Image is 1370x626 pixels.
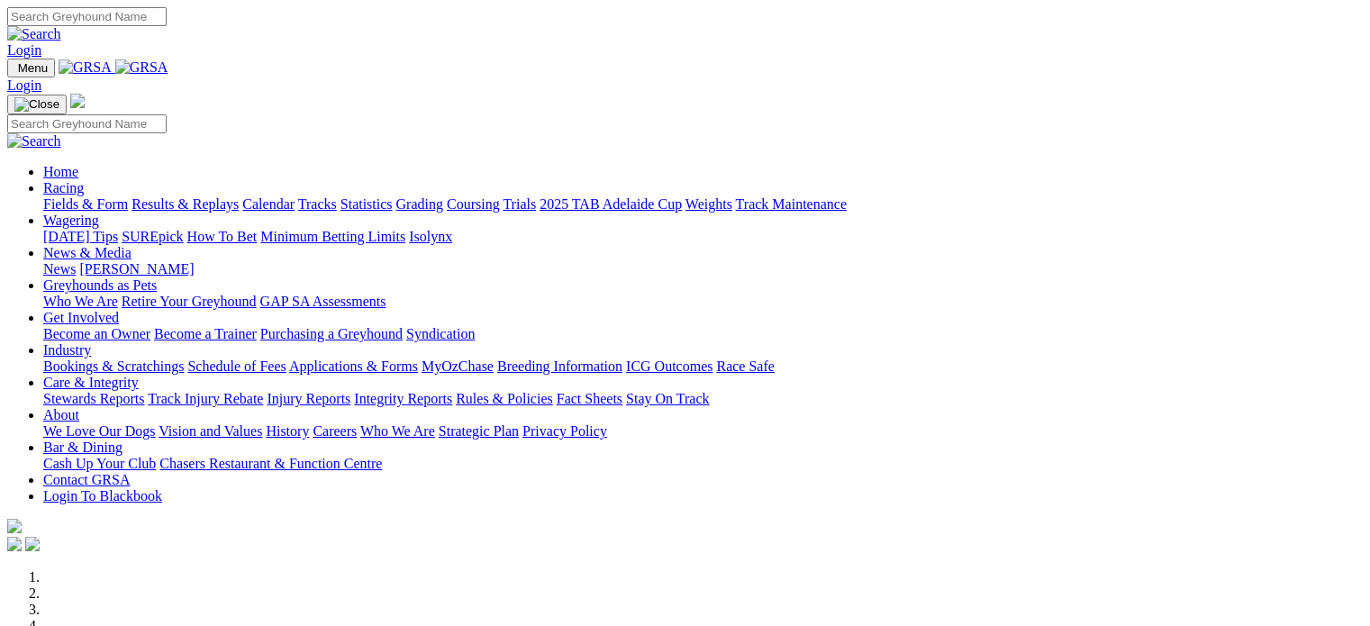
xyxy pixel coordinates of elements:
a: SUREpick [122,229,183,244]
a: Who We Are [360,423,435,439]
img: Close [14,97,59,112]
a: Minimum Betting Limits [260,229,405,244]
a: Care & Integrity [43,375,139,390]
div: Bar & Dining [43,456,1363,472]
a: [PERSON_NAME] [79,261,194,277]
button: Toggle navigation [7,59,55,77]
div: Care & Integrity [43,391,1363,407]
img: GRSA [115,59,168,76]
a: Privacy Policy [522,423,607,439]
a: Industry [43,342,91,358]
a: Stay On Track [626,391,709,406]
a: News [43,261,76,277]
a: Login [7,42,41,58]
a: Contact GRSA [43,472,130,487]
a: Results & Replays [132,196,239,212]
a: Calendar [242,196,295,212]
img: twitter.svg [25,537,40,551]
a: Fields & Form [43,196,128,212]
a: Become a Trainer [154,326,257,341]
a: ICG Outcomes [626,358,712,374]
a: Become an Owner [43,326,150,341]
a: Isolynx [409,229,452,244]
a: Statistics [340,196,393,212]
a: Trials [503,196,536,212]
a: Rules & Policies [456,391,553,406]
a: Login [7,77,41,93]
img: GRSA [59,59,112,76]
a: Get Involved [43,310,119,325]
a: Wagering [43,213,99,228]
img: logo-grsa-white.png [7,519,22,533]
a: Schedule of Fees [187,358,286,374]
img: Search [7,133,61,150]
a: Strategic Plan [439,423,519,439]
div: About [43,423,1363,440]
img: facebook.svg [7,537,22,551]
a: GAP SA Assessments [260,294,386,309]
input: Search [7,7,167,26]
div: News & Media [43,261,1363,277]
a: [DATE] Tips [43,229,118,244]
a: Integrity Reports [354,391,452,406]
img: logo-grsa-white.png [70,94,85,108]
a: Home [43,164,78,179]
img: Search [7,26,61,42]
a: Breeding Information [497,358,622,374]
a: We Love Our Dogs [43,423,155,439]
a: Applications & Forms [289,358,418,374]
a: Injury Reports [267,391,350,406]
a: MyOzChase [422,358,494,374]
a: 2025 TAB Adelaide Cup [540,196,682,212]
button: Toggle navigation [7,95,67,114]
a: History [266,423,309,439]
a: Who We Are [43,294,118,309]
input: Search [7,114,167,133]
a: Cash Up Your Club [43,456,156,471]
a: Stewards Reports [43,391,144,406]
a: Track Maintenance [736,196,847,212]
div: Greyhounds as Pets [43,294,1363,310]
a: Greyhounds as Pets [43,277,157,293]
a: How To Bet [187,229,258,244]
a: Grading [396,196,443,212]
a: Fact Sheets [557,391,622,406]
a: Login To Blackbook [43,488,162,504]
a: Race Safe [716,358,774,374]
div: Wagering [43,229,1363,245]
div: Industry [43,358,1363,375]
div: Get Involved [43,326,1363,342]
a: Bookings & Scratchings [43,358,184,374]
a: Syndication [406,326,475,341]
a: Careers [313,423,357,439]
a: News & Media [43,245,132,260]
div: Racing [43,196,1363,213]
a: Tracks [298,196,337,212]
a: Racing [43,180,84,195]
span: Menu [18,61,48,75]
a: Coursing [447,196,500,212]
a: Track Injury Rebate [148,391,263,406]
a: About [43,407,79,422]
a: Retire Your Greyhound [122,294,257,309]
a: Purchasing a Greyhound [260,326,403,341]
a: Chasers Restaurant & Function Centre [159,456,382,471]
a: Weights [685,196,732,212]
a: Vision and Values [159,423,262,439]
a: Bar & Dining [43,440,122,455]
